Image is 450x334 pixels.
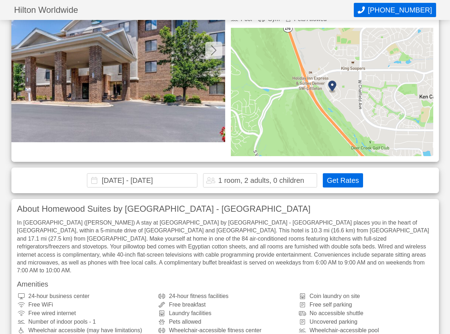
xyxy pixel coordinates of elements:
span: [PHONE_NUMBER] [368,6,432,14]
div: Number of indoor pools - 1 [17,319,152,325]
h3: About Homewood Suites by [GEOGRAPHIC_DATA] - [GEOGRAPHIC_DATA] [17,205,433,213]
div: 24-hour business center [17,293,152,299]
div: Free wired internet [17,310,152,316]
h1: Hilton Worldwide [14,6,354,14]
h3: Amenities [17,281,433,288]
div: Laundry facilities [157,310,293,316]
div: Uncovered parking [298,319,433,325]
button: Call [354,3,436,17]
img: map [231,28,433,156]
div: In [GEOGRAPHIC_DATA] ([PERSON_NAME]) A stay at [GEOGRAPHIC_DATA] by [GEOGRAPHIC_DATA] - [GEOGRAPH... [17,219,433,275]
button: Get Rates [323,173,363,187]
div: Free breakfast [157,302,293,308]
div: Wheelchair-accessible fitness center [157,328,293,333]
div: Pets allowed [157,319,293,325]
div: Free WiFi [17,302,152,308]
div: Wheelchair accessible (may have limitations) [17,328,152,333]
div: Coin laundry on site [298,293,433,299]
div: No accessible shuttle [298,310,433,316]
input: Choose Dates [87,173,197,187]
div: 24-hour fitness facilities [157,293,293,299]
div: Free self parking [298,302,433,308]
div: Wheelchair-accessible pool [298,328,433,333]
div: 1 room, 2 adults, 0 children [218,177,304,184]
